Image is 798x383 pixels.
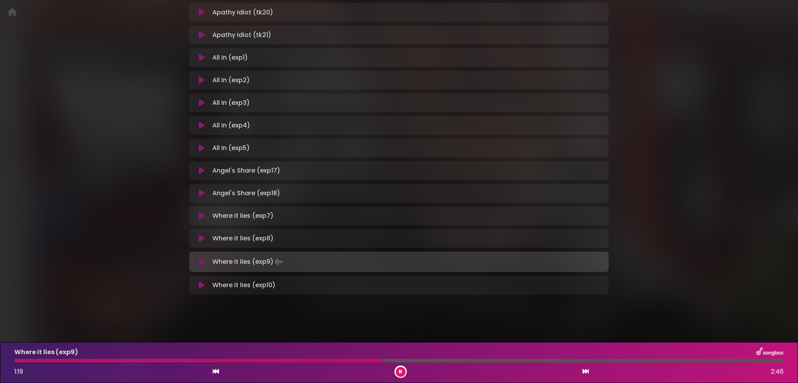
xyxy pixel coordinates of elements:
p: Where it lies (exp9) [212,256,284,267]
p: Apathy Idiot (tk21) [212,30,271,40]
p: All In (exp2) [212,76,250,85]
p: Where it lies (exp10) [212,281,275,290]
p: Where it lies (exp8) [212,234,274,243]
p: Angel's Share (exp18) [212,189,280,198]
p: Where it lies (exp7) [212,211,274,221]
p: All In (exp3) [212,98,250,108]
p: Angel's Share (exp17) [212,166,280,175]
p: All In (exp5) [212,143,250,153]
img: waveform4.gif [274,256,284,267]
p: All In (exp4) [212,121,250,130]
p: Apathy Idiot (tk20) [212,8,273,17]
p: All In (exp1) [212,53,248,62]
